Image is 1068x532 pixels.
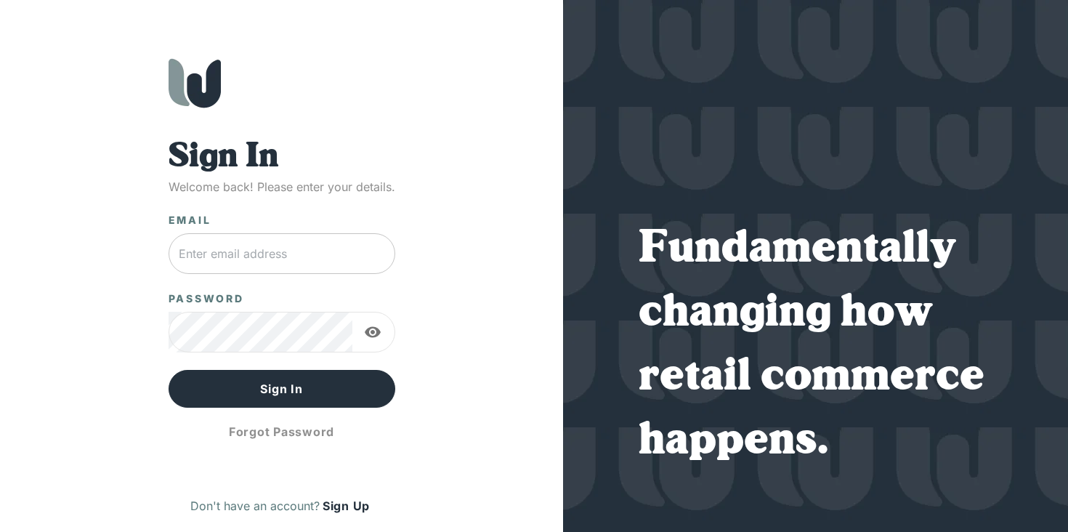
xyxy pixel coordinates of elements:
h1: Sign In [169,137,395,178]
h1: Fundamentally changing how retail commerce happens. [639,218,992,474]
label: Password [169,291,244,306]
button: Sign In [169,370,395,408]
button: Sign Up [320,494,373,517]
p: Don't have an account? [190,497,320,515]
img: Wholeshop logo [169,58,221,108]
input: Enter email address [169,233,395,274]
button: Forgot Password [169,414,395,450]
label: Email [169,213,211,227]
p: Welcome back! Please enter your details. [169,178,395,196]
